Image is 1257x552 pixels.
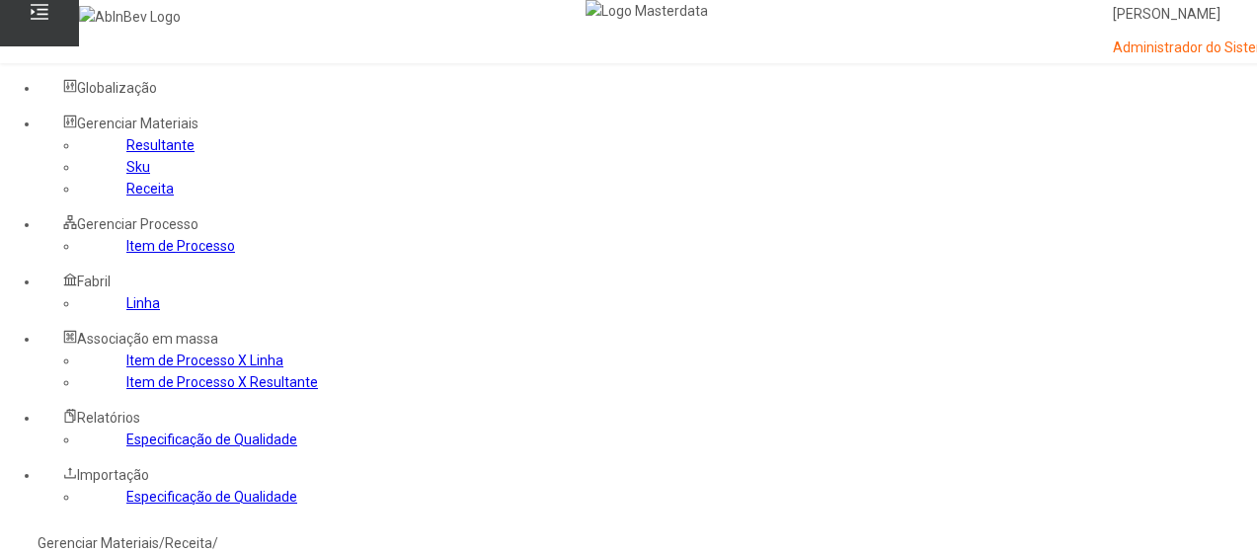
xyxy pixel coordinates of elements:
span: Fabril [77,274,111,289]
a: Receita [165,535,212,551]
a: Especificação de Qualidade [126,432,297,447]
a: Especificação de Qualidade [126,489,297,505]
a: Sku [126,159,150,175]
nz-breadcrumb-separator: / [159,535,165,551]
span: Relatórios [77,410,140,426]
span: Importação [77,467,149,483]
a: Gerenciar Materiais [38,535,159,551]
span: Globalização [77,80,157,96]
span: Associação em massa [77,331,218,347]
a: Item de Processo X Linha [126,353,283,368]
span: Gerenciar Processo [77,216,198,232]
a: Item de Processo X Resultante [126,374,318,390]
nz-breadcrumb-separator: / [212,535,218,551]
a: Item de Processo [126,238,235,254]
a: Resultante [126,137,195,153]
span: Gerenciar Materiais [77,116,198,131]
a: Linha [126,295,160,311]
a: Receita [126,181,174,197]
img: AbInBev Logo [79,6,181,28]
